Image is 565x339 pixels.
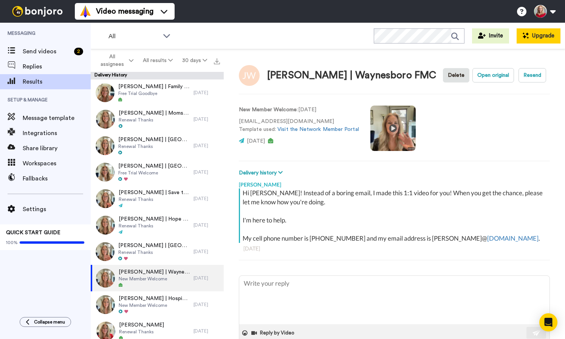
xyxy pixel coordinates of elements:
img: accc0c74-f56b-47d3-bf26-a956b7c1eebb-thumb.jpg [96,269,115,288]
span: Share library [23,144,91,153]
div: [DATE] [193,116,220,122]
img: 1041826c-abe3-456a-841f-537148ba9500-thumb.jpg [96,216,115,235]
div: [DATE] [193,169,220,175]
span: Settings [23,205,91,214]
span: Fallbacks [23,174,91,183]
span: Renewal Thanks [119,117,190,123]
img: 613508fe-47a7-49ce-a914-1fe72f4a1b7d-thumb.jpg [96,242,115,261]
img: 36b0b7c5-6c2a-498f-bbf4-ba77cb9b09fc-thumb.jpg [96,163,115,182]
span: [PERSON_NAME] | Hospice of the GI [119,295,190,302]
span: [PERSON_NAME] | Save the Storks [119,189,190,196]
button: Export all results that match these filters now. [212,55,222,66]
span: Integrations [23,129,91,138]
div: Open Intercom Messenger [539,313,557,331]
a: [PERSON_NAME] | Hospice of the GINew Member Welcome[DATE] [91,291,224,318]
span: Free Trial Welcome [118,170,190,176]
span: [PERSON_NAME] | [GEOGRAPHIC_DATA] [118,242,190,249]
a: [PERSON_NAME] | Moms ConnectRenewal Thanks[DATE] [91,106,224,132]
div: Hi [PERSON_NAME]! Instead of a boring email, I made this 1:1 video for you! When you get the chan... [243,188,548,243]
p: : [DATE] [239,106,359,114]
div: [PERSON_NAME] | Waynesboro FMC [267,70,436,81]
img: 04d0284d-21a7-46b7-86e3-5036709e6e9b-thumb.jpg [96,295,115,314]
img: bj-logo-header-white.svg [9,6,66,17]
div: [DATE] [243,245,545,252]
span: All [108,32,159,41]
span: Results [23,77,91,86]
span: [PERSON_NAME] | [GEOGRAPHIC_DATA] [118,162,190,170]
div: [DATE] [193,249,220,255]
div: [DATE] [193,222,220,228]
span: 100% [6,239,18,246]
span: All assignees [97,53,127,68]
span: Renewal Thanks [119,223,190,229]
span: New Member Welcome [119,276,190,282]
div: [DATE] [193,90,220,96]
button: Reply by Video [251,327,297,339]
span: Message template [23,114,91,123]
img: 89902675-d33e-4dd8-8636-8f4cb4bad4bd-thumb.jpg [96,110,115,129]
span: [PERSON_NAME] [119,321,164,329]
button: 30 days [177,54,212,67]
div: [DATE] [193,143,220,149]
img: vm-color.svg [79,5,91,17]
button: Delivery history [239,169,285,177]
img: Image of James White | Waynesboro FMC [239,65,260,86]
a: [PERSON_NAME] | Hope KitchenRenewal Thanks[DATE] [91,212,224,238]
span: Renewal Thanks [118,249,190,255]
img: send-white.svg [532,330,541,336]
span: Renewal Thanks [118,143,190,149]
button: Delete [443,68,469,82]
span: [DATE] [247,138,265,144]
div: [DATE] [193,302,220,308]
div: 2 [74,48,83,55]
span: Collapse menu [34,319,65,325]
span: Replies [23,62,91,71]
button: All assignees [92,50,138,71]
div: [DATE] [193,275,220,281]
span: Renewal Thanks [119,329,164,335]
a: [PERSON_NAME] | [GEOGRAPHIC_DATA]Renewal Thanks[DATE] [91,132,224,159]
span: [PERSON_NAME] | [GEOGRAPHIC_DATA] [118,136,190,143]
button: Invite [472,28,509,44]
a: [PERSON_NAME] | [GEOGRAPHIC_DATA]Free Trial Welcome[DATE] [91,159,224,185]
span: [PERSON_NAME] | Moms Connect [119,109,190,117]
button: Open original [472,68,514,82]
span: Workspaces [23,159,91,168]
a: [PERSON_NAME] | [GEOGRAPHIC_DATA]Renewal Thanks[DATE] [91,238,224,265]
button: Resend [519,68,546,82]
img: export.svg [214,58,220,64]
span: New Member Welcome [119,302,190,308]
span: Video messaging [96,6,153,17]
a: [PERSON_NAME] | Family Resource CenterFree Trial Goodbye[DATE] [91,79,224,106]
p: [EMAIL_ADDRESS][DOMAIN_NAME] Template used: [239,118,359,134]
span: Renewal Thanks [119,196,190,202]
strong: New Member Welcome [239,107,297,112]
span: Free Trial Goodbye [118,90,190,96]
span: [PERSON_NAME] | Hope Kitchen [119,215,190,223]
span: [PERSON_NAME] | Family Resource Center [118,83,190,90]
div: [DATE] [193,196,220,202]
div: [PERSON_NAME] [239,177,550,188]
a: [DOMAIN_NAME] [487,234,539,242]
img: c62ddd25-18d2-48d5-90e4-05af043b9dce-thumb.jpg [96,189,115,208]
img: 80e81200-f89b-4ebe-a0f8-c8e685866d5d-thumb.jpg [96,136,115,155]
span: Send videos [23,47,71,56]
button: Collapse menu [20,317,71,327]
a: [PERSON_NAME] | Save the StorksRenewal Thanks[DATE] [91,185,224,212]
div: Delivery History [91,72,224,79]
button: Upgrade [517,28,560,44]
span: [PERSON_NAME] | Waynesboro FMC [119,268,190,276]
img: d13a94ab-ae9d-42ec-8d05-196d7d34cbf9-thumb.jpg [96,83,115,102]
div: [DATE] [193,328,220,334]
span: QUICK START GUIDE [6,230,60,235]
button: All results [138,54,178,67]
a: Visit the Network Member Portal [277,127,359,132]
a: [PERSON_NAME] | Waynesboro FMCNew Member Welcome[DATE] [91,265,224,291]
